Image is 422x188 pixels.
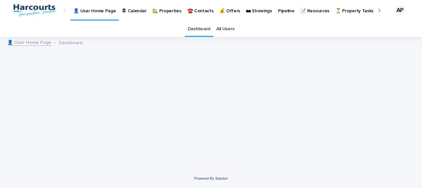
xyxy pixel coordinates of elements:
[13,4,56,17] img: aRr5UT5PQeWb03tlxx4P
[7,38,51,46] a: 👤 User Home Page
[216,21,234,37] a: All Users
[59,39,82,46] p: Dashboard
[188,21,210,37] a: Dashboard
[395,5,405,16] div: AP
[194,176,228,180] a: Powered By Stacker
